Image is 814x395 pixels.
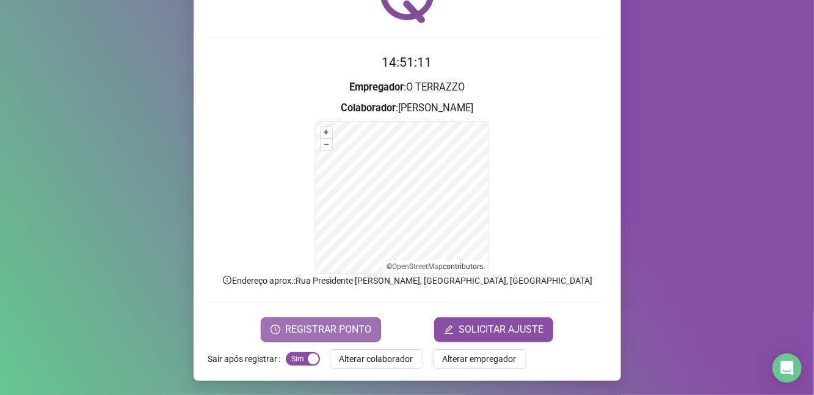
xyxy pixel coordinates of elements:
[321,127,332,138] button: +
[340,352,413,366] span: Alterar colaborador
[443,352,517,366] span: Alterar empregador
[772,353,802,383] div: Open Intercom Messenger
[349,81,404,93] strong: Empregador
[321,139,332,150] button: –
[285,322,371,337] span: REGISTRAR PONTO
[222,275,233,286] span: info-circle
[330,349,423,369] button: Alterar colaborador
[387,262,485,271] li: © contributors.
[261,317,381,342] button: REGISTRAR PONTO
[382,55,432,70] time: 14:51:11
[208,100,606,116] h3: : [PERSON_NAME]
[392,262,443,271] a: OpenStreetMap
[459,322,543,337] span: SOLICITAR AJUSTE
[433,349,526,369] button: Alterar empregador
[208,79,606,95] h3: : O TERRAZZO
[208,274,606,287] p: Endereço aprox. : Rua Presidente [PERSON_NAME], [GEOGRAPHIC_DATA], [GEOGRAPHIC_DATA]
[341,102,396,114] strong: Colaborador
[434,317,553,342] button: editSOLICITAR AJUSTE
[271,325,280,334] span: clock-circle
[444,325,454,334] span: edit
[208,349,286,369] label: Sair após registrar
